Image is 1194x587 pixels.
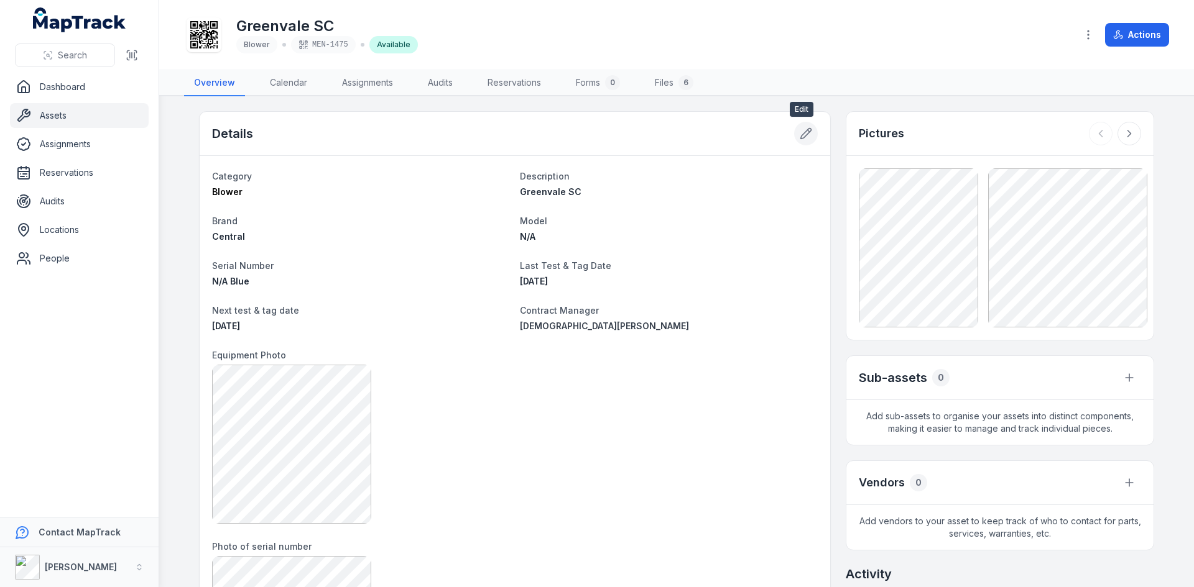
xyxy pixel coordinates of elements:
a: Assignments [10,132,149,157]
a: [DEMOGRAPHIC_DATA][PERSON_NAME] [520,320,818,332]
div: Available [369,36,418,53]
span: Serial Number [212,260,274,271]
span: Last Test & Tag Date [520,260,611,271]
span: Central [212,231,245,242]
span: Greenvale SC [520,186,581,197]
div: 0 [910,474,927,491]
span: Contract Manager [520,305,599,316]
a: People [10,246,149,271]
a: Audits [418,70,463,96]
span: Blower [244,40,270,49]
a: Audits [10,189,149,214]
h3: Pictures [859,125,904,142]
div: 0 [605,75,620,90]
div: 0 [932,369,950,386]
span: Add sub-assets to organise your assets into distinct components, making it easier to manage and t... [846,400,1154,445]
span: Model [520,216,547,226]
span: Photo of serial number [212,541,312,552]
span: Add vendors to your asset to keep track of who to contact for parts, services, warranties, etc. [846,505,1154,550]
span: [DATE] [212,321,240,331]
time: 2/5/26, 10:25:00 AM [212,321,240,331]
h2: Details [212,125,253,142]
h2: Activity [846,565,892,583]
a: Locations [10,217,149,242]
h3: Vendors [859,474,905,491]
a: MapTrack [33,7,126,32]
a: Calendar [260,70,317,96]
div: 6 [678,75,693,90]
a: Files6 [645,70,703,96]
a: Reservations [478,70,551,96]
a: Dashboard [10,75,149,99]
span: Category [212,171,252,181]
span: N/A Blue [212,276,249,286]
span: Edit [790,102,813,117]
time: 8/5/25, 11:25:00 AM [520,276,548,286]
a: Reservations [10,160,149,185]
span: [DATE] [520,276,548,286]
a: Assets [10,103,149,128]
span: Blower [212,186,243,197]
h1: Greenvale SC [236,16,418,36]
span: Description [520,171,570,181]
a: Assignments [332,70,403,96]
button: Actions [1105,23,1169,47]
button: Search [15,43,115,67]
span: N/A [520,231,535,242]
strong: Contact MapTrack [39,527,121,537]
h2: Sub-assets [859,369,927,386]
a: Overview [184,70,245,96]
a: Forms0 [566,70,630,96]
span: Equipment Photo [212,350,286,360]
span: Search [58,49,87,61]
span: Next test & tag date [212,305,299,316]
div: MEN-1475 [291,36,356,53]
strong: [PERSON_NAME] [45,562,117,572]
span: Brand [212,216,238,226]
